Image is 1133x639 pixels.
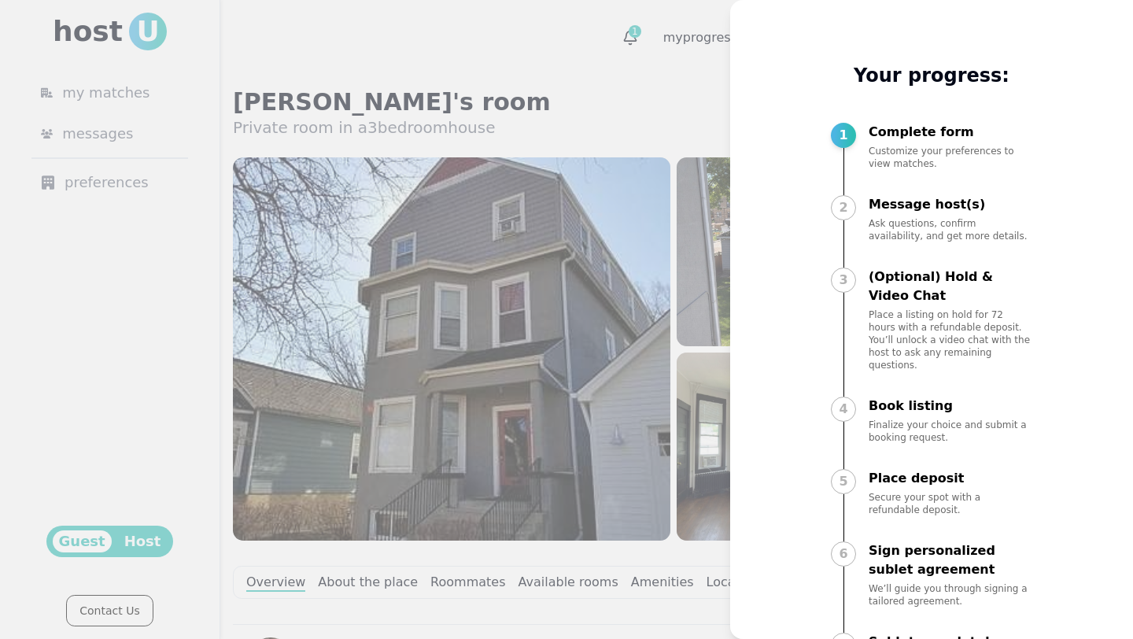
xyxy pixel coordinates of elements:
[869,145,1032,170] p: Customize your preferences to view matches.
[869,419,1032,444] p: Finalize your choice and submit a booking request.
[831,268,856,293] div: 3
[831,397,856,422] div: 4
[869,217,1032,242] p: Ask questions, confirm availability, and get more details.
[831,63,1032,88] p: Your progress:
[831,541,856,567] div: 6
[831,195,856,220] div: 2
[869,541,1032,579] p: Sign personalized sublet agreement
[869,268,1032,305] p: (Optional) Hold & Video Chat
[869,308,1032,371] p: Place a listing on hold for 72 hours with a refundable deposit. You’ll unlock a video chat with t...
[831,469,856,494] div: 5
[869,491,1032,516] p: Secure your spot with a refundable deposit.
[869,397,1032,416] p: Book listing
[869,195,1032,214] p: Message host(s)
[869,469,1032,488] p: Place deposit
[831,123,856,148] div: 1
[869,582,1032,608] p: We’ll guide you through signing a tailored agreement.
[869,123,1032,142] p: Complete form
